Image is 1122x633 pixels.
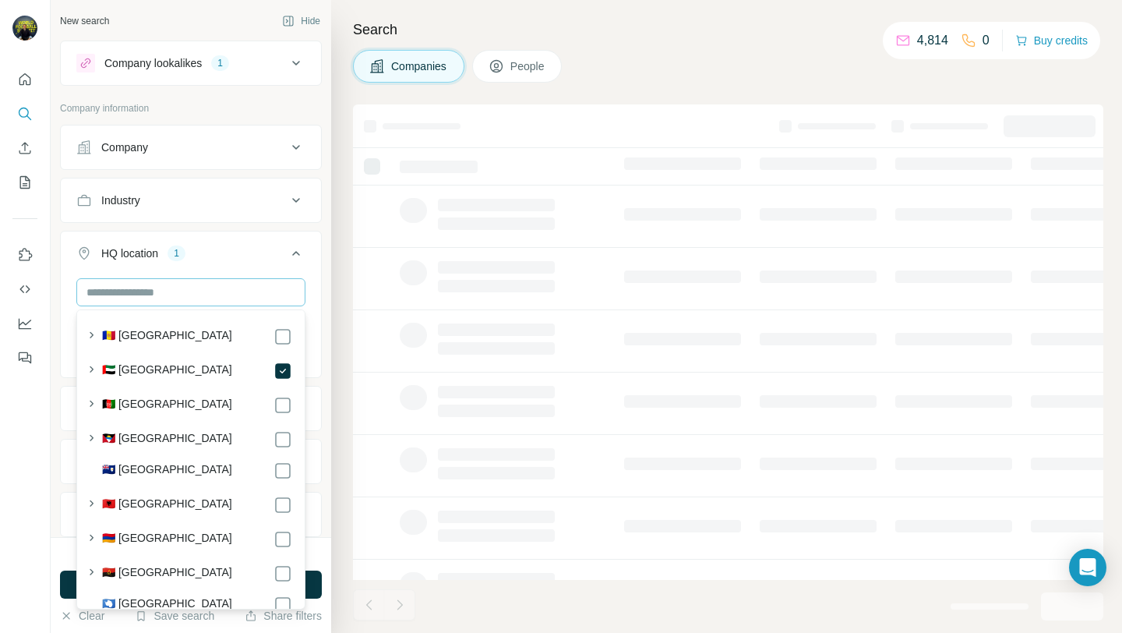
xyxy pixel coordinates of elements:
button: Quick start [12,65,37,94]
img: Avatar [12,16,37,41]
button: Feedback [12,344,37,372]
label: 🇦🇮 [GEOGRAPHIC_DATA] [102,461,232,480]
button: Search [12,100,37,128]
div: 1 [211,56,229,70]
button: Enrich CSV [12,134,37,162]
div: Open Intercom Messenger [1069,549,1106,586]
h4: Search [353,19,1103,41]
label: 🇦🇲 [GEOGRAPHIC_DATA] [102,530,232,549]
button: Use Surfe on LinkedIn [12,241,37,269]
div: New search [60,14,109,28]
button: My lists [12,168,37,196]
button: Share filters [245,608,322,624]
button: Technologies [61,496,321,533]
button: Company [61,129,321,166]
label: 🇦🇶 [GEOGRAPHIC_DATA] [102,596,232,614]
label: 🇦🇴 [GEOGRAPHIC_DATA] [102,564,232,583]
button: Use Surfe API [12,275,37,303]
label: 🇦🇪 [GEOGRAPHIC_DATA] [102,362,232,380]
p: Company information [60,101,322,115]
button: Annual revenue ($) [61,390,321,427]
p: 4,814 [917,31,948,50]
label: 🇦🇬 [GEOGRAPHIC_DATA] [102,430,232,449]
label: 🇦🇩 [GEOGRAPHIC_DATA] [102,327,232,346]
span: People [510,58,546,74]
button: Dashboard [12,309,37,338]
div: Industry [101,193,140,208]
button: Employees (size) [61,443,321,480]
div: Company [101,140,148,155]
div: Company lookalikes [104,55,202,71]
p: 0 [983,31,990,50]
label: 🇦🇫 [GEOGRAPHIC_DATA] [102,396,232,415]
button: Save search [135,608,214,624]
button: Hide [271,9,331,33]
button: Buy credits [1015,30,1088,51]
button: Company lookalikes1 [61,44,321,82]
button: Clear [60,608,104,624]
div: 1 [168,246,185,260]
span: Companies [391,58,448,74]
button: HQ location1 [61,235,321,278]
div: HQ location [101,246,158,261]
label: 🇦🇱 [GEOGRAPHIC_DATA] [102,496,232,515]
button: Industry [61,182,321,219]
